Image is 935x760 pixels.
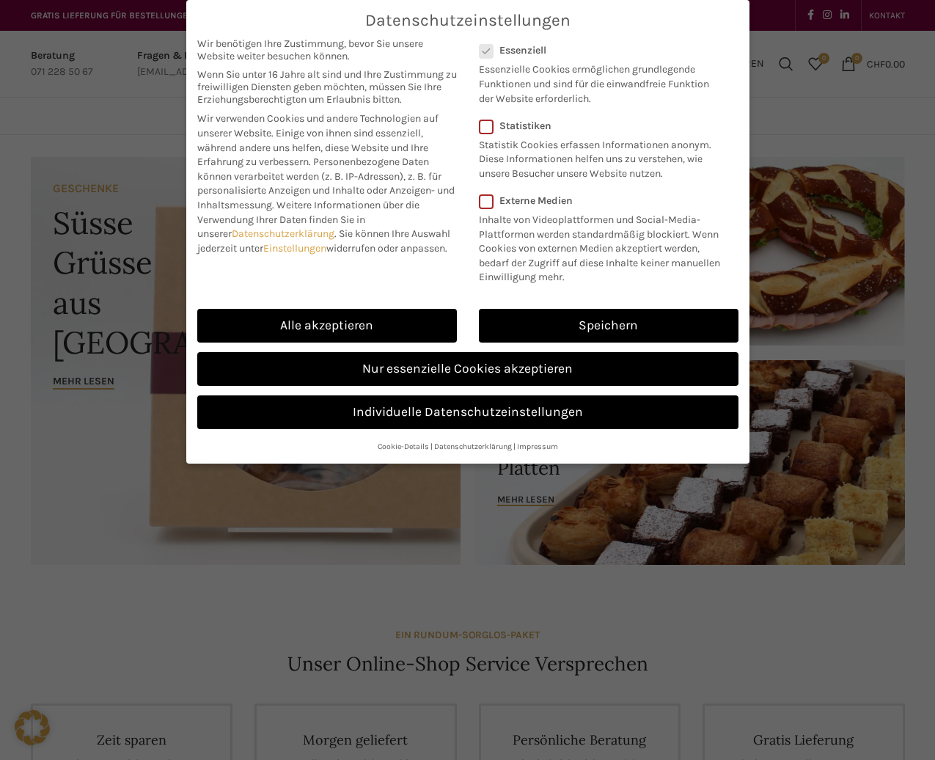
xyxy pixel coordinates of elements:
span: Sie können Ihre Auswahl jederzeit unter widerrufen oder anpassen. [197,227,450,255]
a: Nur essenzielle Cookies akzeptieren [197,352,738,386]
a: Alle akzeptieren [197,309,457,343]
a: Cookie-Details [378,442,429,451]
p: Statistik Cookies erfassen Informationen anonym. Diese Informationen helfen uns zu verstehen, wie... [479,132,719,181]
label: Externe Medien [479,194,729,207]
label: Statistiken [479,120,719,132]
a: Datenschutzerklärung [434,442,512,451]
p: Inhalte von Videoplattformen und Social-Media-Plattformen werden standardmäßig blockiert. Wenn Co... [479,207,729,285]
a: Individuelle Datenschutzeinstellungen [197,395,738,429]
span: Wir verwenden Cookies und andere Technologien auf unserer Website. Einige von ihnen sind essenzie... [197,112,439,168]
a: Datenschutzerklärung [232,227,334,240]
span: Weitere Informationen über die Verwendung Ihrer Daten finden Sie in unserer . [197,199,419,240]
label: Essenziell [479,44,719,56]
span: Datenschutzeinstellungen [365,11,571,30]
span: Personenbezogene Daten können verarbeitet werden (z. B. IP-Adressen), z. B. für personalisierte A... [197,156,455,211]
a: Impressum [517,442,558,451]
a: Einstellungen [263,242,326,255]
span: Wir benötigen Ihre Zustimmung, bevor Sie unsere Website weiter besuchen können. [197,37,457,62]
a: Speichern [479,309,738,343]
span: Wenn Sie unter 16 Jahre alt sind und Ihre Zustimmung zu freiwilligen Diensten geben möchten, müss... [197,68,457,106]
p: Essenzielle Cookies ermöglichen grundlegende Funktionen und sind für die einwandfreie Funktion de... [479,56,719,106]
